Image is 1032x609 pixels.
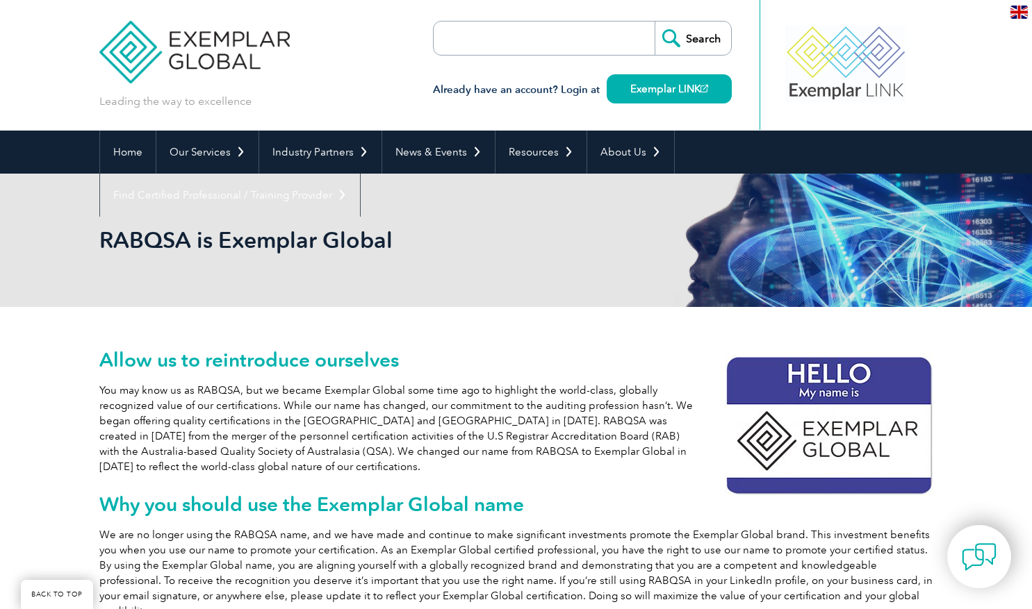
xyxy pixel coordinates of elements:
img: contact-chat.png [962,540,997,574]
p: You may know us as RABQSA, but we became Exemplar Global some time ago to highlight the world-cla... [99,383,933,474]
h2: Why you should use the Exemplar Global name [99,493,933,515]
a: Exemplar LINK [607,74,732,103]
h2: Allow us to reintroduce ourselves [99,349,933,371]
a: Resources [495,131,587,174]
a: Industry Partners [259,131,382,174]
a: About Us [587,131,674,174]
img: en [1010,6,1028,19]
a: News & Events [382,131,495,174]
a: Home [100,131,156,174]
a: BACK TO TOP [21,580,93,609]
p: Leading the way to excellence [99,94,252,109]
h2: RABQSA is Exemplar Global [99,229,683,251]
h3: Already have an account? Login at [433,81,732,99]
img: open_square.png [701,85,708,92]
input: Search [655,22,731,55]
a: Find Certified Professional / Training Provider [100,174,360,217]
a: Our Services [156,131,259,174]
